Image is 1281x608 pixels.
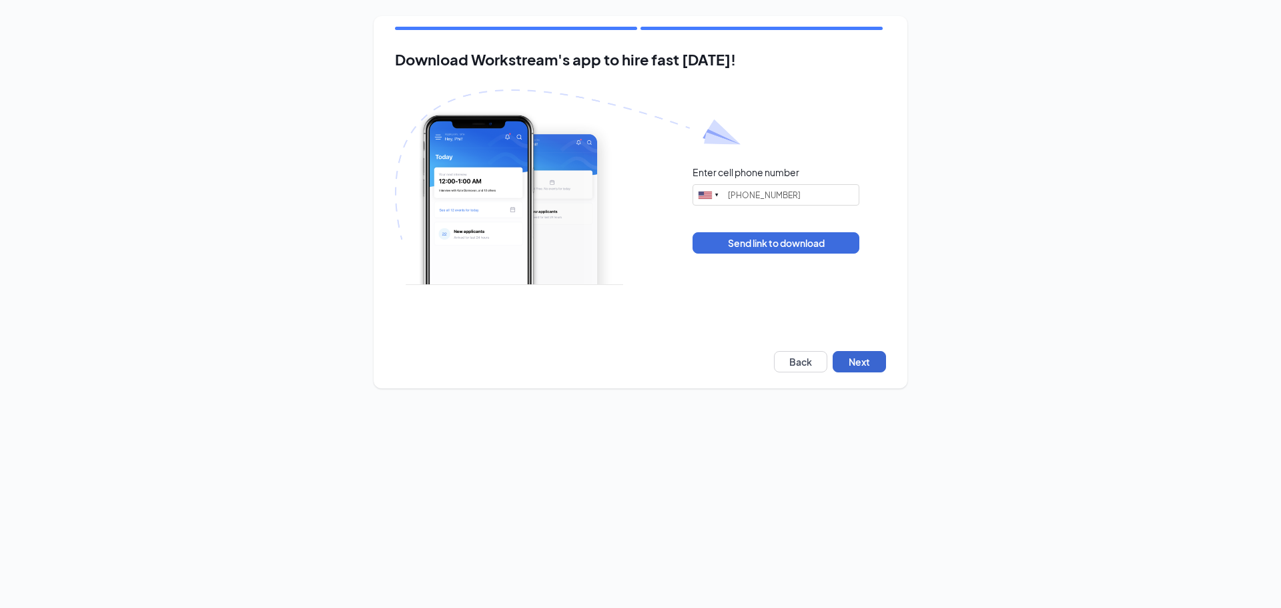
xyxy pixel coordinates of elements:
[693,184,859,206] input: (201) 555-0123
[774,351,827,372] button: Back
[833,351,886,372] button: Next
[395,89,741,285] img: Download Workstream's app with paper plane
[693,166,799,179] div: Enter cell phone number
[693,232,859,254] button: Send link to download
[395,51,886,68] h2: Download Workstream's app to hire fast [DATE]!
[693,185,724,205] div: United States: +1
